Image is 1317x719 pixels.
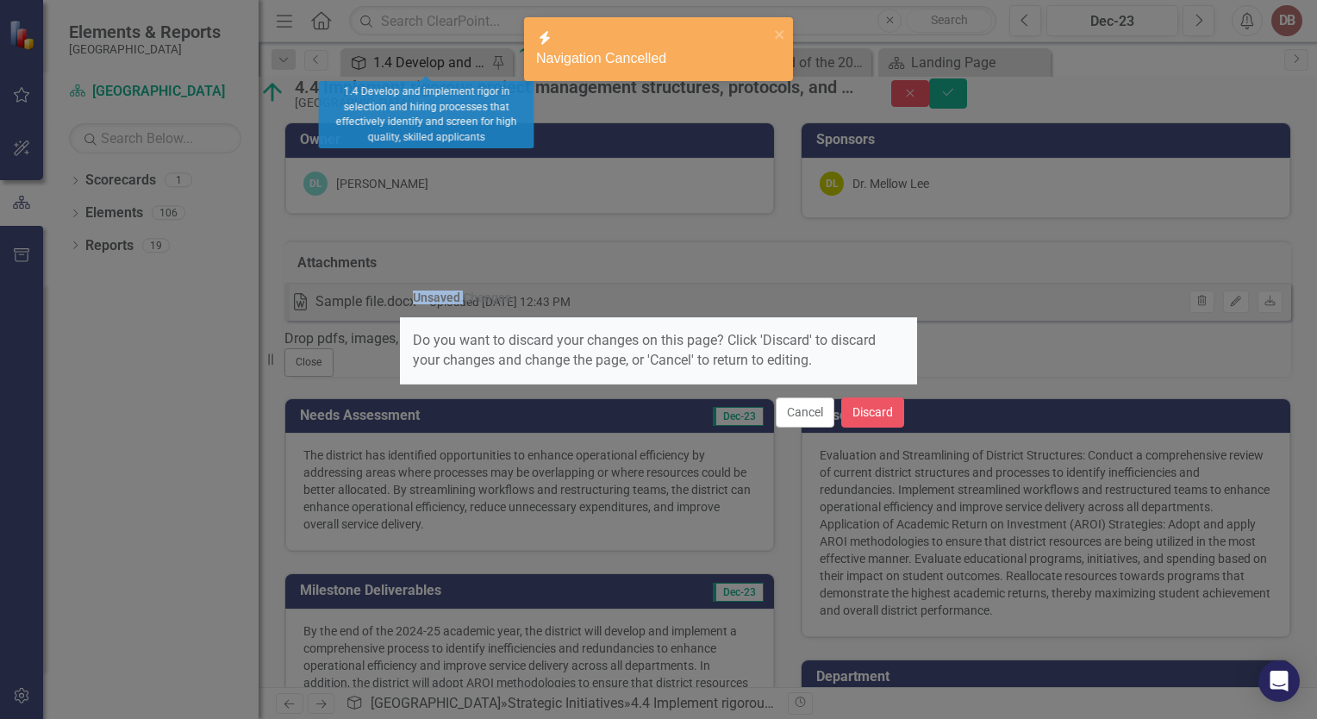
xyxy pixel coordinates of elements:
div: Navigation Cancelled [536,49,769,69]
div: Unsaved Changes [413,291,511,304]
div: 1.4 Develop and implement rigor in selection and hiring processes that effectively identify and s... [319,81,534,148]
button: Cancel [776,397,834,428]
div: Do you want to discard your changes on this page? Click 'Discard' to discard your changes and cha... [400,318,917,384]
button: close [774,24,786,44]
div: Open Intercom Messenger [1258,660,1300,702]
button: Discard [841,397,904,428]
